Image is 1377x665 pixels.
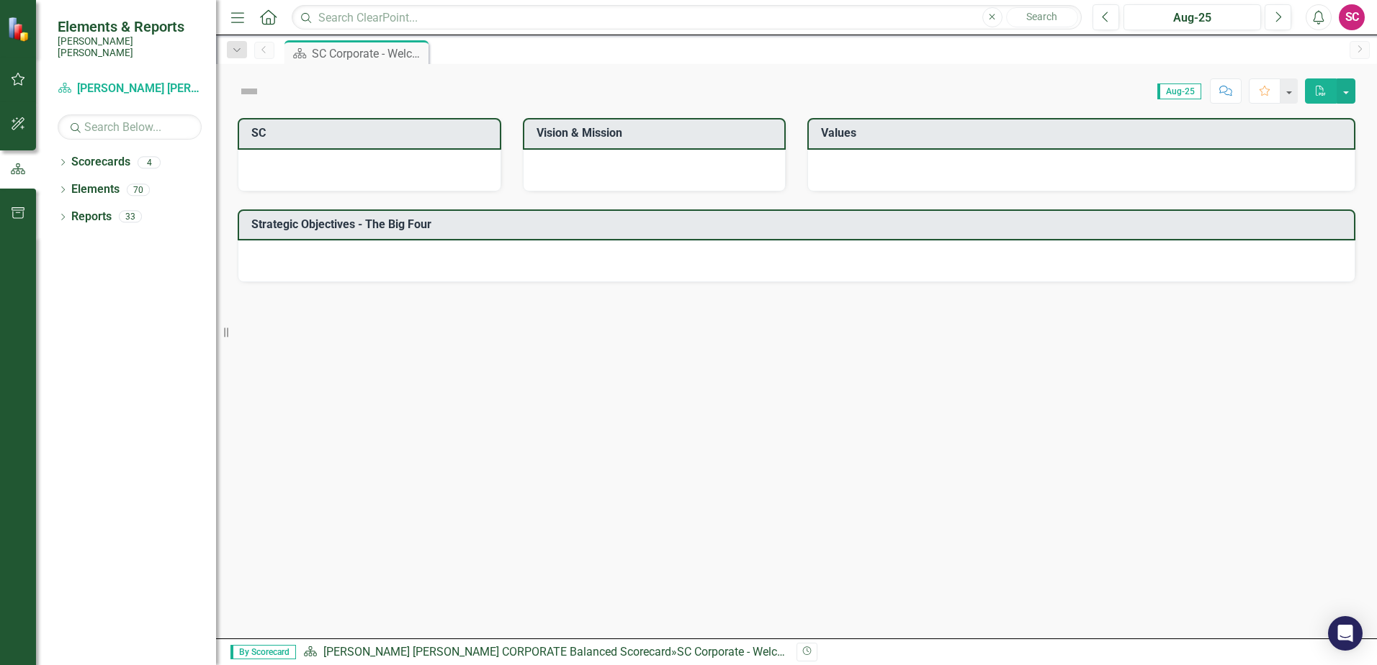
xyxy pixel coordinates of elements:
h3: Values [821,127,1347,140]
a: [PERSON_NAME] [PERSON_NAME] CORPORATE Balanced Scorecard [58,81,202,97]
div: 70 [127,184,150,196]
img: ClearPoint Strategy [6,16,32,42]
a: Reports [71,209,112,225]
h3: SC [251,127,493,140]
span: Search [1026,11,1057,22]
img: Not Defined [238,80,261,103]
div: SC Corporate - Welcome to ClearPoint [312,45,425,63]
span: By Scorecard [230,645,296,659]
div: 33 [119,211,142,223]
input: Search Below... [58,114,202,140]
button: SC [1339,4,1365,30]
a: Elements [71,181,120,198]
button: Aug-25 [1123,4,1261,30]
span: Aug-25 [1157,83,1201,99]
div: » [303,644,786,661]
input: Search ClearPoint... [292,5,1082,30]
h3: Vision & Mission [537,127,778,140]
a: Scorecards [71,154,130,171]
small: [PERSON_NAME] [PERSON_NAME] [58,35,202,59]
div: SC Corporate - Welcome to ClearPoint [677,645,868,659]
span: Elements & Reports [58,18,202,35]
div: Aug-25 [1129,9,1256,27]
div: Open Intercom Messenger [1328,616,1363,651]
h3: Strategic Objectives - The Big Four [251,218,1347,231]
button: Search [1006,7,1078,27]
div: 4 [138,156,161,168]
a: [PERSON_NAME] [PERSON_NAME] CORPORATE Balanced Scorecard [323,645,671,659]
